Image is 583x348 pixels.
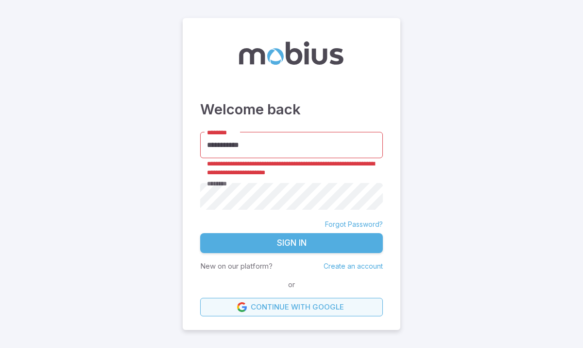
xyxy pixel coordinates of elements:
[200,99,383,120] h3: Welcome back
[325,220,383,229] a: Forgot Password?
[200,233,383,254] button: Sign In
[324,262,383,270] a: Create an account
[200,261,273,272] p: New on our platform?
[286,279,297,290] span: or
[200,298,383,316] a: Continue with Google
